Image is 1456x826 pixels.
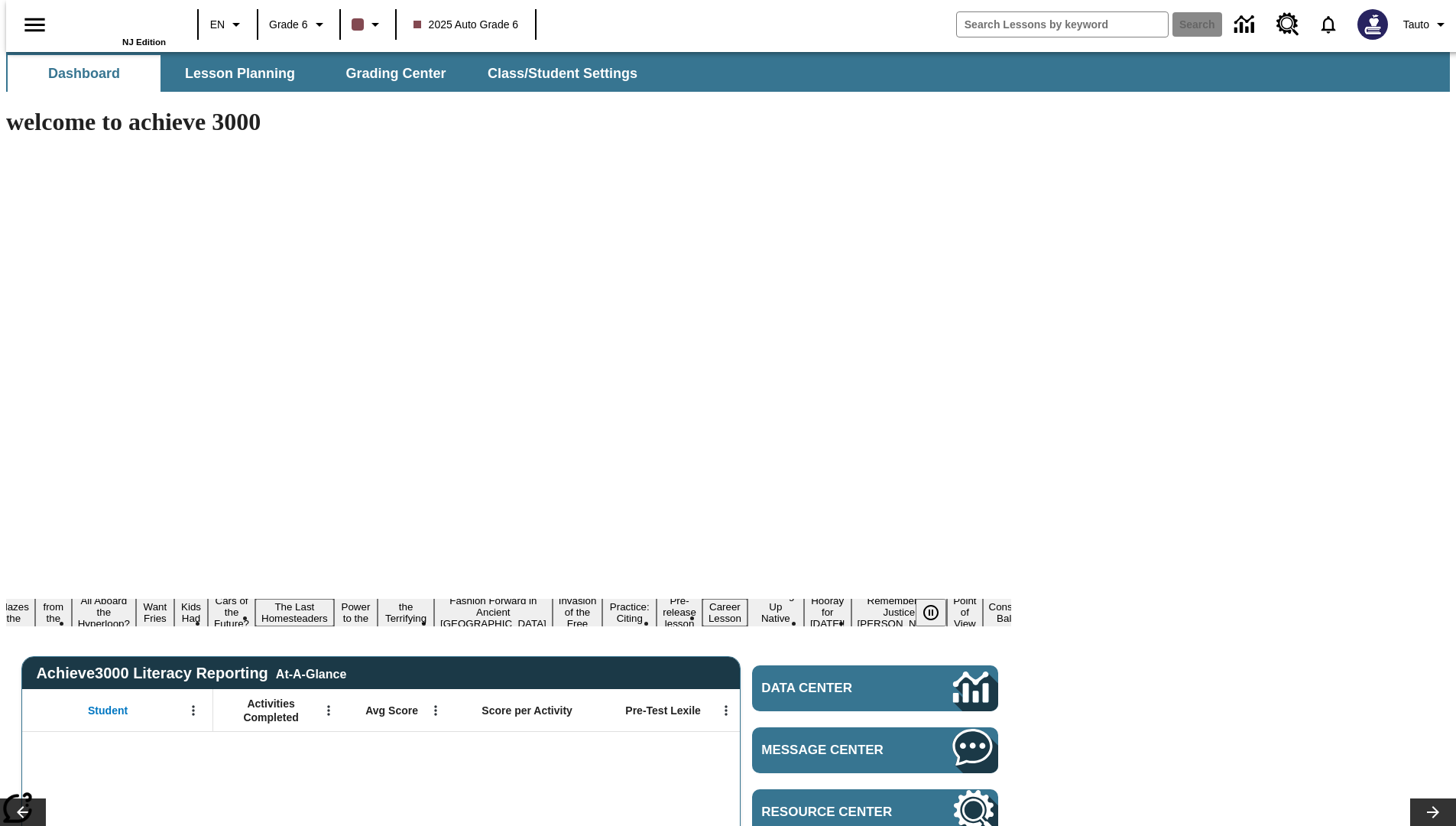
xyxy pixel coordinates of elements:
button: Open Menu [715,699,738,722]
button: Class/Student Settings [475,55,650,92]
span: EN [210,17,225,33]
button: Slide 4 Do You Want Fries With That? [136,576,174,649]
button: Pause [916,599,946,626]
button: Slide 18 Point of View [947,593,982,632]
button: Slide 13 Pre-release lesson [657,593,702,632]
span: Lesson Planning [185,65,295,83]
span: Grading Center [345,65,446,83]
button: Slide 11 The Invasion of the Free CD [553,581,603,643]
div: SubNavbar [6,55,651,92]
h1: welcome to achieve 3000 [6,108,1011,136]
a: Message Center [752,727,998,773]
button: Slide 7 The Last Homesteaders [255,599,334,626]
span: Data Center [761,681,903,696]
button: Lesson carousel, Next [1410,798,1456,826]
button: Slide 6 Cars of the Future? [208,593,255,632]
span: Avg Score [365,704,418,717]
span: NJ Edition [122,37,166,47]
a: Notifications [1308,5,1348,44]
button: Slide 2 Back from the Deep [35,587,72,638]
span: Achieve3000 Literacy Reporting [36,665,346,682]
button: Slide 5 Dirty Jobs Kids Had To Do [174,576,208,649]
button: Language: EN, Select a language [203,11,252,38]
div: SubNavbar [6,52,1450,92]
button: Slide 9 Attack of the Terrifying Tomatoes [378,587,434,638]
button: Slide 12 Mixed Practice: Citing Evidence [602,587,657,638]
div: Pause [916,599,961,626]
span: Message Center [761,743,908,758]
span: Tauto [1403,17,1429,33]
button: Slide 3 All Aboard the Hyperloop? [72,593,136,632]
a: Data Center [752,665,998,711]
button: Open Menu [424,699,447,722]
button: Slide 10 Fashion Forward in Ancient Rome [434,593,553,632]
span: Score per Activity [482,704,572,717]
span: Student [88,704,128,717]
img: Avatar [1357,9,1388,40]
span: Pre-Test Lexile [625,704,701,717]
button: Slide 15 Cooking Up Native Traditions [747,587,804,638]
input: search field [957,12,1168,37]
span: Dashboard [48,65,120,83]
div: Home [66,5,166,47]
button: Open Menu [182,699,205,722]
button: Grading Center [319,55,472,92]
span: 2025 Auto Grade 6 [413,17,519,33]
button: Slide 19 The Constitution's Balancing Act [983,587,1056,638]
a: Data Center [1225,4,1267,46]
button: Slide 14 Career Lesson [702,599,747,626]
button: Slide 17 Remembering Justice O'Connor [851,593,948,632]
button: Lesson Planning [164,55,316,92]
a: Home [66,7,166,37]
span: Activities Completed [221,697,322,724]
button: Slide 16 Hooray for Constitution Day! [804,593,851,632]
button: Grade: Grade 6, Select a grade [263,11,335,38]
span: Resource Center [761,805,908,820]
button: Profile/Settings [1397,11,1456,38]
button: Slide 8 Solar Power to the People [334,587,378,638]
button: Dashboard [8,55,161,92]
a: Resource Center, Will open in new tab [1267,4,1308,45]
button: Open side menu [12,2,57,47]
div: At-A-Glance [276,665,346,681]
span: Grade 6 [269,17,308,33]
button: Select a new avatar [1348,5,1397,44]
span: Class/Student Settings [488,65,637,83]
button: Class color is dark brown. Change class color [345,11,391,38]
button: Open Menu [317,699,340,722]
